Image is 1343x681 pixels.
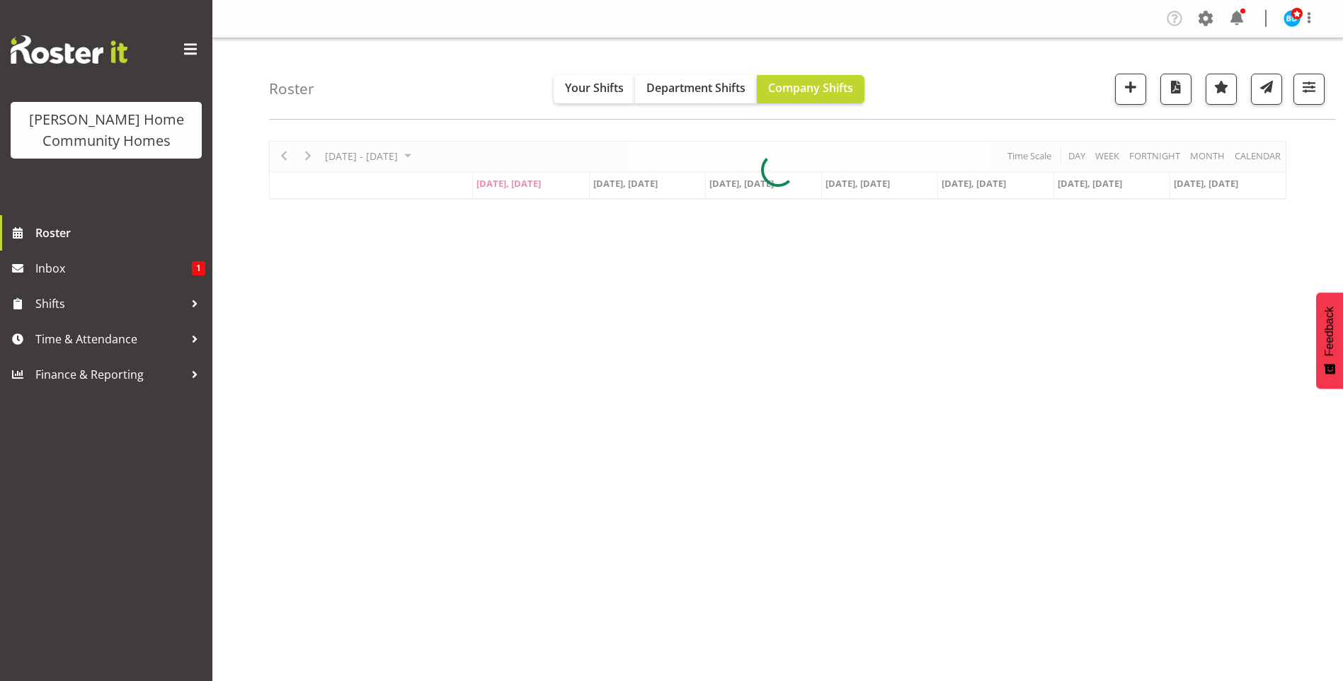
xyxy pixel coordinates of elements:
span: Roster [35,222,205,244]
button: Company Shifts [757,75,864,103]
img: Rosterit website logo [11,35,127,64]
img: barbara-dunlop8515.jpg [1284,10,1301,27]
span: 1 [192,261,205,275]
button: Feedback - Show survey [1316,292,1343,389]
button: Filter Shifts [1293,74,1325,105]
span: Department Shifts [646,80,745,96]
h4: Roster [269,81,314,97]
span: Your Shifts [565,80,624,96]
span: Finance & Reporting [35,364,184,385]
button: Download a PDF of the roster according to the set date range. [1160,74,1191,105]
span: Time & Attendance [35,328,184,350]
span: Company Shifts [768,80,853,96]
button: Your Shifts [554,75,635,103]
span: Inbox [35,258,192,279]
button: Add a new shift [1115,74,1146,105]
button: Department Shifts [635,75,757,103]
button: Send a list of all shifts for the selected filtered period to all rostered employees. [1251,74,1282,105]
span: Feedback [1323,307,1336,356]
span: Shifts [35,293,184,314]
button: Highlight an important date within the roster. [1206,74,1237,105]
div: [PERSON_NAME] Home Community Homes [25,109,188,151]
